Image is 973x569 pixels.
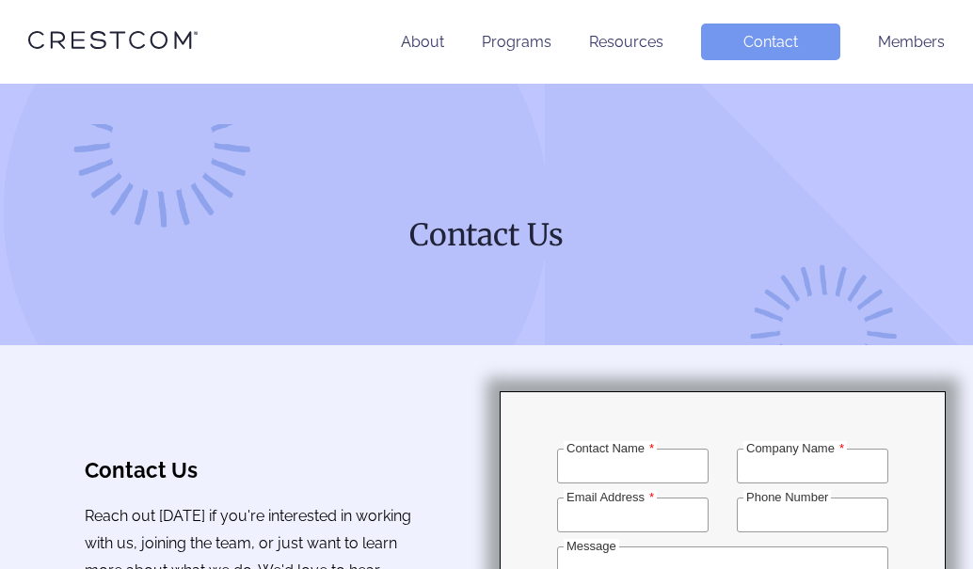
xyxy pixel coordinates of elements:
label: Contact Name [564,441,657,455]
a: Resources [589,33,663,51]
label: Company Name [743,441,847,455]
a: Contact [701,24,840,60]
a: Members [878,33,945,51]
label: Email Address [564,490,657,504]
h3: Contact Us [85,458,416,482]
a: Programs [482,33,551,51]
h1: Contact Us [127,215,847,255]
label: Phone Number [743,490,831,504]
label: Message [564,539,619,553]
a: About [401,33,444,51]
